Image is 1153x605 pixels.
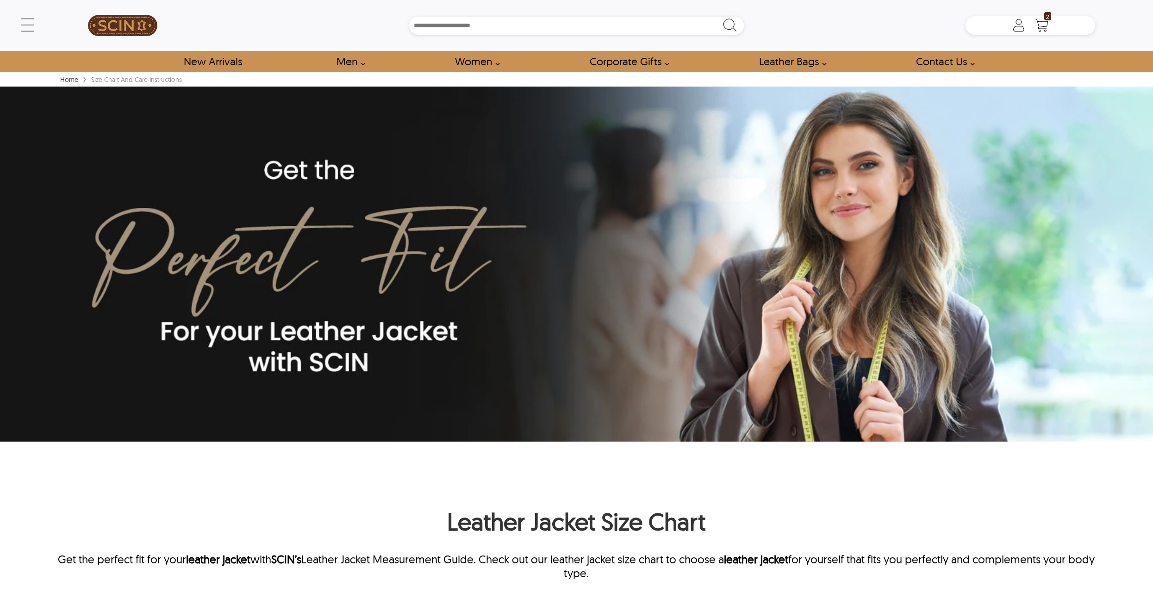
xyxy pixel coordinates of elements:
img: SCIN [88,5,157,46]
a: Shop Leather Corporate Gifts [579,51,674,72]
a: SCIN’s [271,552,301,566]
span: › [83,70,87,87]
a: shop men's leather jackets [326,51,370,72]
a: Shop Leather Bags [748,51,832,72]
div: Size Chart and Care Instructions [89,75,184,84]
a: Shop New Arrivals [173,51,252,72]
a: Shop Women Leather Jackets [444,51,505,72]
h1: Leather Jacket Size Chart [58,476,1096,541]
div: Get the perfect fit for your with Leather Jacket Measurement Guide. Check out our leather jacket ... [58,552,1096,580]
a: SCIN [58,5,187,46]
a: leather jacket [724,552,788,566]
a: Shopping Cart [1033,19,1051,32]
a: contact-us [905,51,980,72]
a: Home [58,75,81,84]
span: 2 [1044,12,1051,20]
a: leather jacket [186,552,250,566]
